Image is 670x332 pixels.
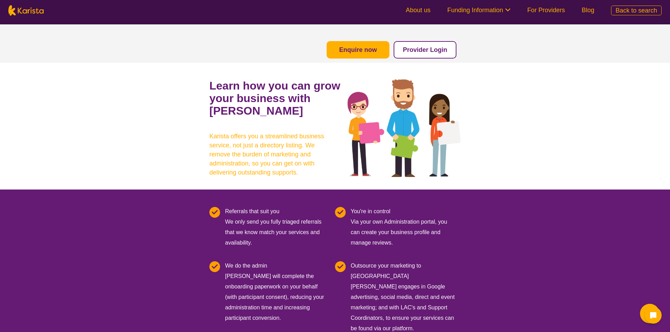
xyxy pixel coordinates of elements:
[616,7,657,14] span: Back to search
[335,207,346,218] img: Tick
[209,207,220,218] img: Tick
[527,7,565,14] a: For Providers
[351,206,456,248] div: Via your own Administration portal, you can create your business profile and manage reviews.
[640,304,660,323] button: Channel Menu
[403,46,447,53] a: Provider Login
[209,132,335,177] b: Karista offers you a streamlined business service, not just a directory listing. We remove the bu...
[209,79,340,117] b: Learn how you can grow your business with [PERSON_NAME]
[582,7,594,14] a: Blog
[394,41,456,59] button: Provider Login
[209,261,220,272] img: Tick
[348,79,461,177] img: grow your business with Karista
[447,7,511,14] a: Funding Information
[406,7,431,14] a: About us
[327,41,389,59] button: Enquire now
[225,263,267,269] b: We do the admin
[611,6,662,15] a: Back to search
[225,208,280,214] b: Referrals that suit you
[351,263,421,279] b: Outsource your marketing to [GEOGRAPHIC_DATA]
[225,206,331,248] div: We only send you fully triaged referrals that we know match your services and availability.
[351,208,390,214] b: You're in control
[339,46,377,53] a: Enquire now
[335,261,346,272] img: Tick
[8,5,44,16] img: Karista logo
